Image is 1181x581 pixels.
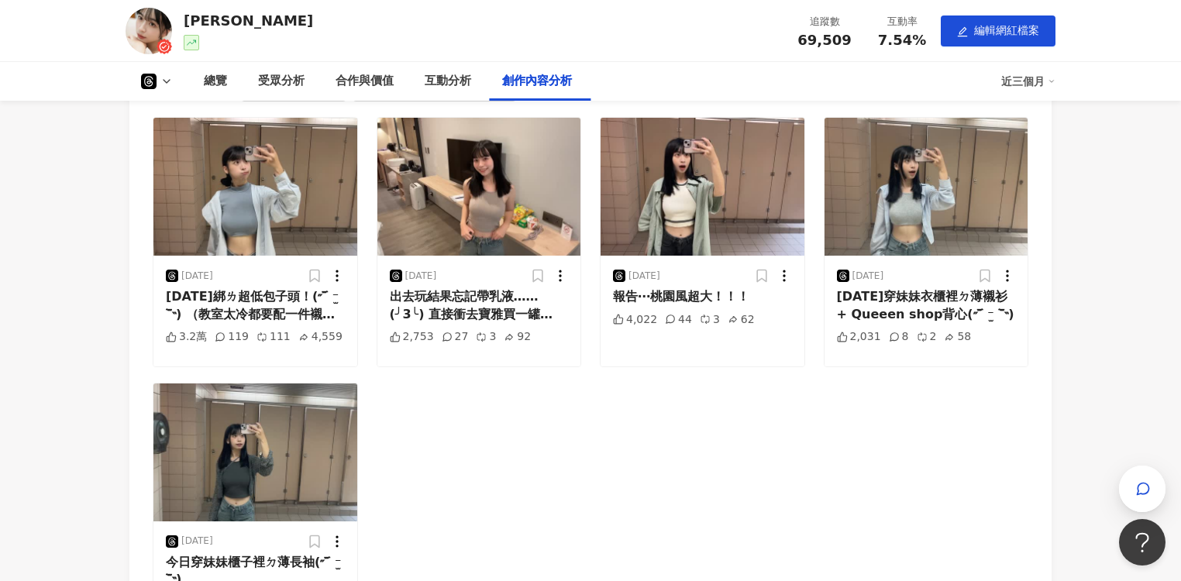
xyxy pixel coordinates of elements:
div: [DATE]穿妹妹衣櫃裡ㄉ薄襯衫+ Queeen shop背心(˶‾᷄ ⁻̫ ‾᷅˵) [837,288,1016,323]
div: 4,022 [613,312,657,328]
img: post-image [153,118,357,256]
img: post-image [153,383,357,521]
iframe: Help Scout Beacon - Open [1119,519,1166,566]
div: 追蹤數 [795,14,854,29]
div: 報告⋯桃園風超大！！！ [613,288,792,305]
div: [DATE]綁ㄌ超低包子頭！(˶‾᷄ ⁻̫ ‾᷅˵) （教室太冷都要配一件襯衫） [166,288,345,323]
div: 92 [504,329,531,345]
span: 編輯網紅檔案 [974,24,1039,36]
span: edit [957,26,968,37]
img: KOL Avatar [126,8,172,54]
span: 69,509 [797,32,851,48]
div: 111 [257,329,291,345]
div: [DATE] [628,270,660,283]
div: 受眾分析 [258,72,305,91]
div: 近三個月 [1001,69,1055,94]
div: 62 [728,312,755,328]
div: 2,031 [837,329,881,345]
div: 119 [215,329,249,345]
div: 3.2萬 [166,329,207,345]
button: 重置 [522,76,546,101]
span: 7.54% [878,33,926,48]
div: 3 [700,312,720,328]
div: 互動分析 [425,72,471,91]
div: 出去玩結果忘記帶乳液……(╯3╰) 直接衝去寶雅買一罐innex的煥活乳液!! 擦完皮膚嫩嫩滑滑的超舒服耶~~~有夠愛😍😍 [390,288,569,323]
img: post-image [825,118,1028,256]
div: 4,559 [298,329,343,345]
div: [PERSON_NAME] [184,11,313,30]
div: [DATE] [181,270,213,283]
div: [DATE] [181,535,213,548]
img: post-image [377,118,581,256]
div: 總覽 [204,72,227,91]
div: 2 [917,329,937,345]
div: [DATE] [852,270,884,283]
div: 合作與價值 [336,72,394,91]
div: [DATE] [405,270,437,283]
div: 3 [476,329,496,345]
div: 2,753 [390,329,434,345]
img: post-image [601,118,804,256]
div: 27 [442,329,469,345]
div: 44 [665,312,692,328]
div: 8 [889,329,909,345]
div: 58 [944,329,971,345]
div: 創作內容分析 [502,72,572,91]
div: 互動率 [873,14,931,29]
button: edit編輯網紅檔案 [941,15,1055,46]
